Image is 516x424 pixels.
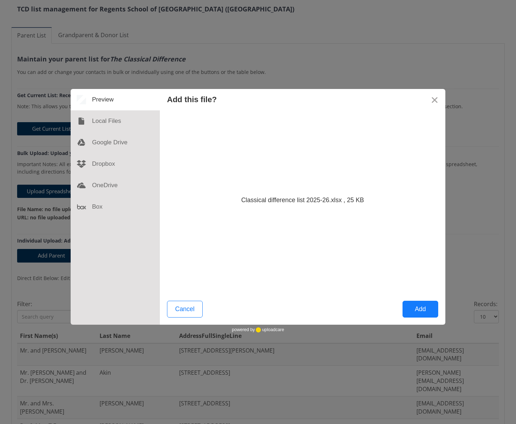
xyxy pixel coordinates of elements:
div: Google Drive [71,132,160,153]
button: Cancel [167,301,203,318]
div: Dropbox [71,153,160,175]
div: powered by [232,325,284,335]
button: Close [424,89,445,110]
div: Add this file? [167,95,217,104]
div: Box [71,196,160,218]
div: Local Files [71,110,160,132]
a: uploadcare [255,327,284,333]
div: OneDrive [71,175,160,196]
button: Add [403,301,438,318]
div: Preview [71,89,160,110]
div: Classical difference list 2025-26.xlsx , 25 KB [241,196,364,205]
